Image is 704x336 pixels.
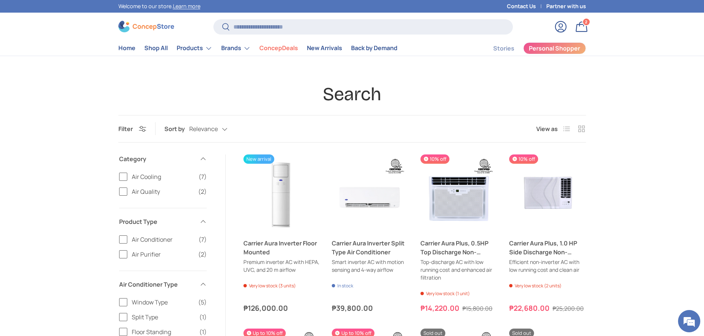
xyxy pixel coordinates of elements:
a: Carrier Aura Plus, 0.5HP Top Discharge Non-Inverter [420,154,497,231]
a: Carrier Aura Inverter Split Type Air Conditioner [332,154,409,231]
label: Sort by [164,124,189,133]
span: 10% off [420,154,449,164]
a: Shop All [144,41,168,55]
summary: Category [119,146,207,172]
nav: Primary [118,41,397,56]
a: Carrier Aura Plus, 0.5HP Top Discharge Non-Inverter [420,239,497,257]
summary: Brands [217,41,255,56]
span: 10% off [509,154,538,164]
a: Carrier Aura Plus, 1.0 HP Side Discharge Non-Inverter [509,154,586,231]
h1: Search [118,83,586,106]
a: New Arrivals [307,41,342,55]
button: Filter [118,125,146,133]
span: Air Conditioner [132,235,194,244]
nav: Secondary [475,41,586,56]
a: Contact Us [507,2,546,10]
span: (1) [199,313,207,322]
summary: Air Conditioner Type [119,271,207,298]
span: Air Conditioner Type [119,280,195,289]
p: Welcome to our store. [118,2,200,10]
a: Home [118,41,135,55]
a: Brands [221,41,251,56]
span: Personal Shopper [529,45,580,51]
a: Stories [493,41,514,56]
span: Filter [118,125,133,133]
a: Carrier Aura Inverter Floor Mounted [243,239,320,257]
span: Air Purifier [132,250,194,259]
span: Relevance [189,125,218,133]
a: Personal Shopper [523,42,586,54]
span: (2) [198,187,207,196]
span: Split Type [132,313,195,322]
span: Air Quality [132,187,194,196]
a: Back by Demand [351,41,397,55]
span: Product Type [119,217,195,226]
a: Partner with us [546,2,586,10]
span: New arrival [243,154,274,164]
button: Relevance [189,123,242,136]
span: Window Type [132,298,194,307]
span: (2) [198,250,207,259]
span: Category [119,154,195,163]
a: Learn more [173,3,200,10]
a: Carrier Aura Plus, 1.0 HP Side Discharge Non-Inverter [509,239,586,257]
img: ConcepStore [118,21,174,32]
summary: Product Type [119,208,207,235]
span: (7) [199,235,207,244]
span: Air Cooling [132,172,194,181]
span: (7) [199,172,207,181]
a: Carrier Aura Inverter Split Type Air Conditioner [332,239,409,257]
span: View as [536,124,558,133]
span: 2 [585,19,587,25]
a: ConcepDeals [259,41,298,55]
a: Products [177,41,212,56]
summary: Products [172,41,217,56]
span: (5) [198,298,207,307]
a: Carrier Aura Inverter Floor Mounted [243,154,320,231]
